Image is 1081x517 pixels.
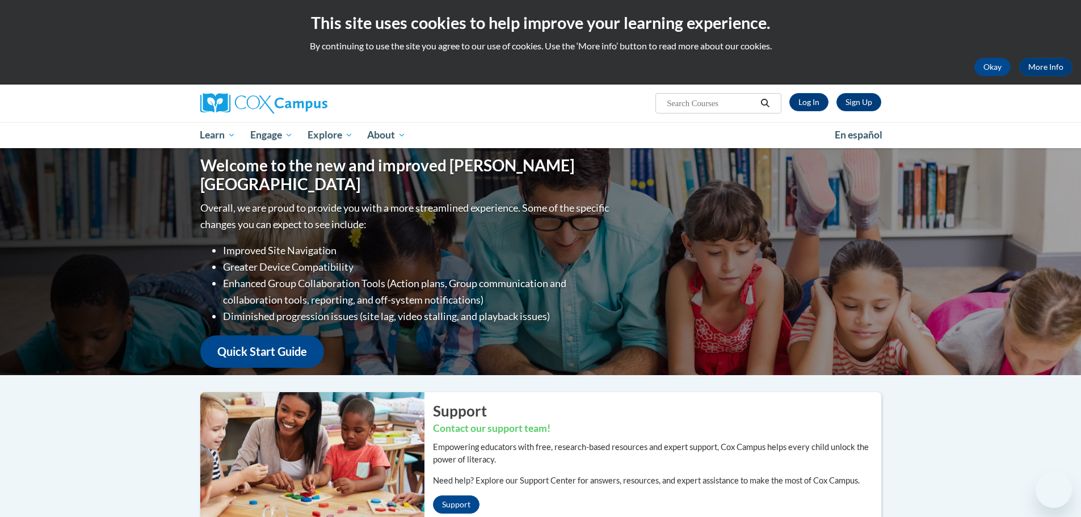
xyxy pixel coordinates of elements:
[9,11,1072,34] h2: This site uses cookies to help improve your learning experience.
[835,129,882,141] span: En español
[223,308,612,325] li: Diminished progression issues (site lag, video stalling, and playback issues)
[360,122,413,148] a: About
[243,122,300,148] a: Engage
[223,275,612,308] li: Enhanced Group Collaboration Tools (Action plans, Group communication and collaboration tools, re...
[433,441,881,466] p: Empowering educators with free, research-based resources and expert support, Cox Campus helps eve...
[9,40,1072,52] p: By continuing to use the site you agree to our use of cookies. Use the ‘More info’ button to read...
[200,93,416,114] a: Cox Campus
[223,242,612,259] li: Improved Site Navigation
[250,128,293,142] span: Engage
[433,495,479,514] a: Support
[433,422,881,436] h3: Contact our support team!
[200,156,612,194] h1: Welcome to the new and improved [PERSON_NAME][GEOGRAPHIC_DATA]
[433,401,881,421] h2: Support
[666,96,756,110] input: Search Courses
[300,122,360,148] a: Explore
[367,128,406,142] span: About
[223,259,612,275] li: Greater Device Compatibility
[200,200,612,233] p: Overall, we are proud to provide you with a more streamlined experience. Some of the specific cha...
[433,474,881,487] p: Need help? Explore our Support Center for answers, resources, and expert assistance to make the m...
[974,58,1011,76] button: Okay
[756,96,773,110] button: Search
[1019,58,1072,76] a: More Info
[193,122,243,148] a: Learn
[200,128,235,142] span: Learn
[308,128,353,142] span: Explore
[789,93,828,111] a: Log In
[200,93,327,114] img: Cox Campus
[827,123,890,147] a: En español
[183,122,898,148] div: Main menu
[1036,472,1072,508] iframe: Button to launch messaging window
[200,335,324,368] a: Quick Start Guide
[836,93,881,111] a: Register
